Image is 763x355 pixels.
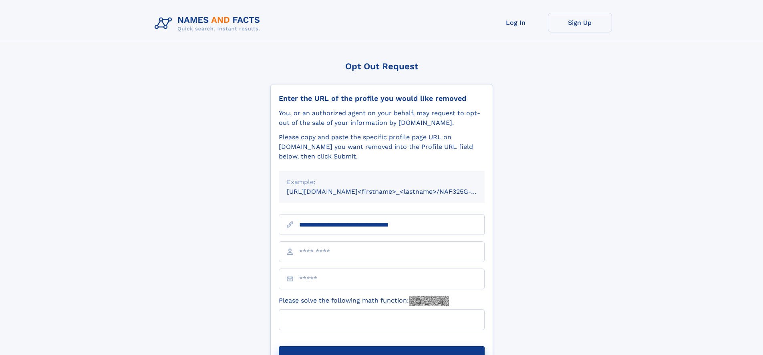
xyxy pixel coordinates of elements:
label: Please solve the following math function: [279,296,449,306]
div: Enter the URL of the profile you would like removed [279,94,485,103]
div: You, or an authorized agent on your behalf, may request to opt-out of the sale of your informatio... [279,108,485,128]
small: [URL][DOMAIN_NAME]<firstname>_<lastname>/NAF325G-xxxxxxxx [287,188,500,195]
div: Example: [287,177,477,187]
div: Please copy and paste the specific profile page URL on [DOMAIN_NAME] you want removed into the Pr... [279,132,485,161]
img: Logo Names and Facts [151,13,267,34]
a: Sign Up [548,13,612,32]
a: Log In [484,13,548,32]
div: Opt Out Request [270,61,493,71]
